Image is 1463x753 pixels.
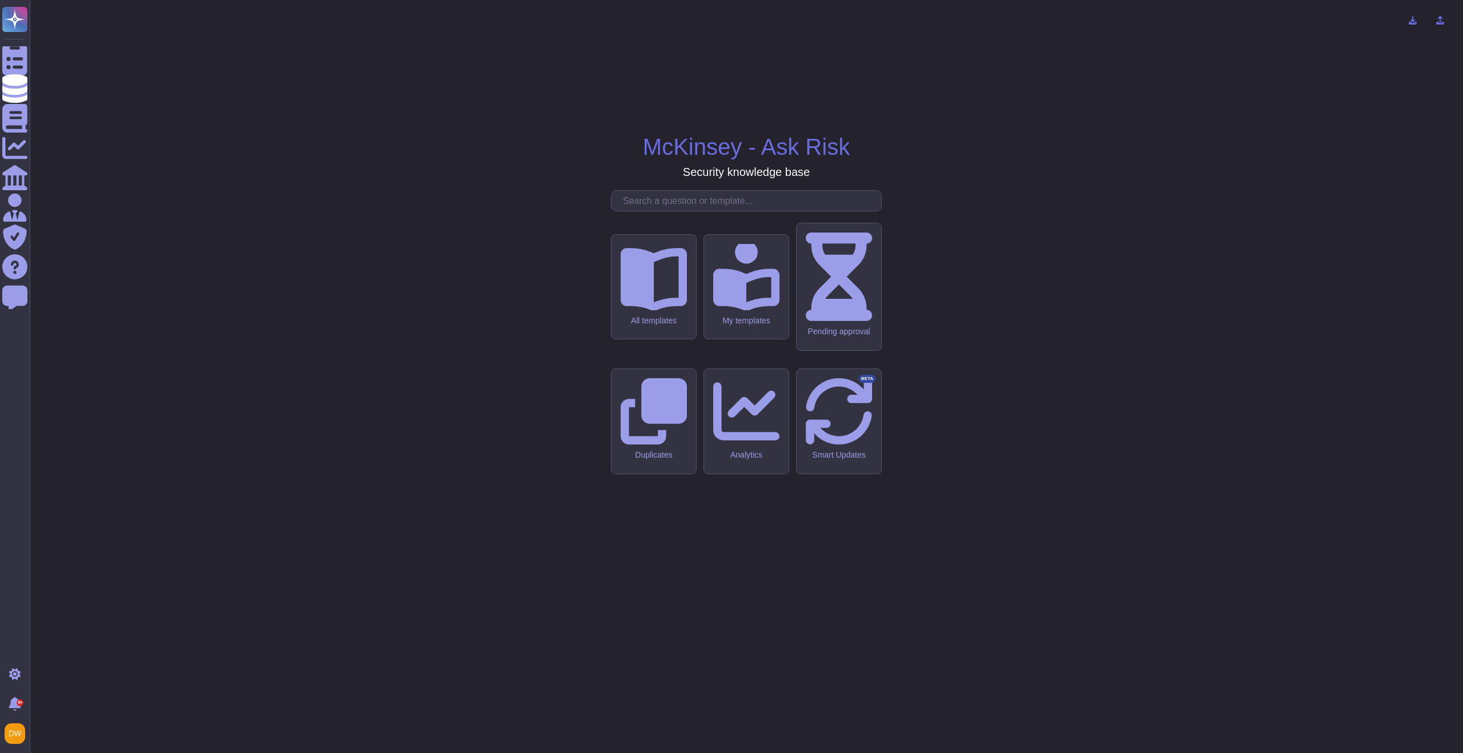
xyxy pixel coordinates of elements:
[713,450,780,460] div: Analytics
[683,165,810,179] h3: Security knowledge base
[2,721,33,746] button: user
[621,316,687,326] div: All templates
[643,133,850,161] h1: McKinsey - Ask Risk
[713,316,780,326] div: My templates
[17,699,23,706] div: 9+
[617,191,881,211] input: Search a question or template...
[859,375,876,383] div: BETA
[5,723,25,744] img: user
[806,327,872,337] div: Pending approval
[806,450,872,460] div: Smart Updates
[621,450,687,460] div: Duplicates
